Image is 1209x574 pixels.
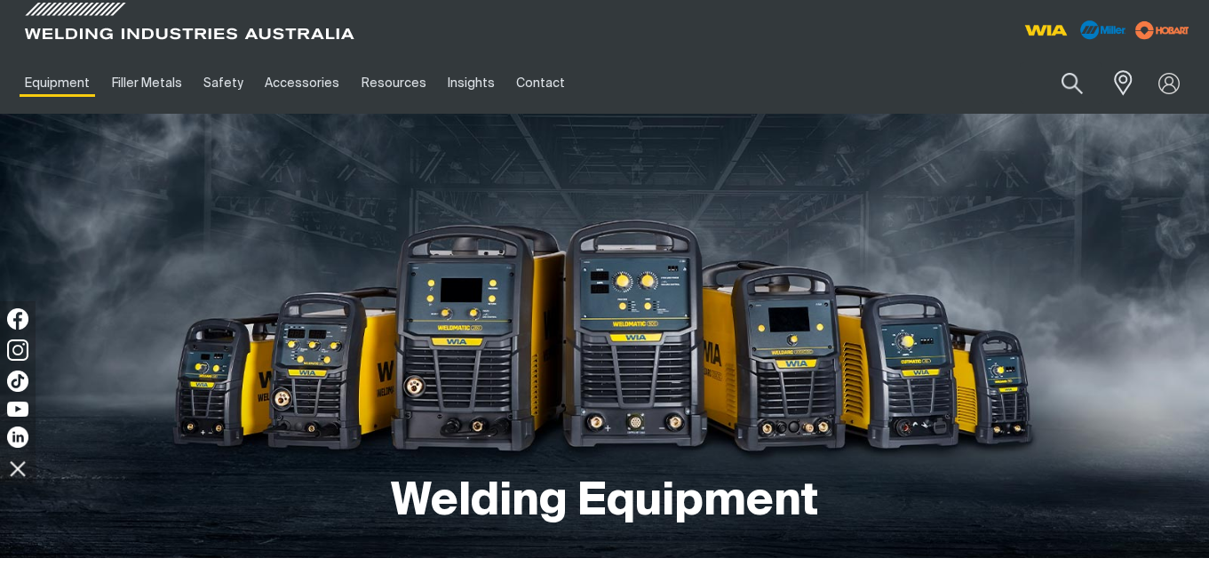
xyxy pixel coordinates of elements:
[100,52,192,114] a: Filler Metals
[14,52,900,114] nav: Main
[7,339,28,361] img: Instagram
[7,427,28,448] img: LinkedIn
[437,52,505,114] a: Insights
[254,52,350,114] a: Accessories
[7,308,28,330] img: Facebook
[14,52,100,114] a: Equipment
[3,453,33,483] img: hide socials
[193,52,254,114] a: Safety
[1130,17,1195,44] img: miller
[7,402,28,417] img: YouTube
[1020,62,1102,104] input: Product name or item number...
[7,371,28,392] img: TikTok
[391,474,818,531] h1: Welding Equipment
[505,52,576,114] a: Contact
[1042,62,1102,104] button: Search products
[351,52,437,114] a: Resources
